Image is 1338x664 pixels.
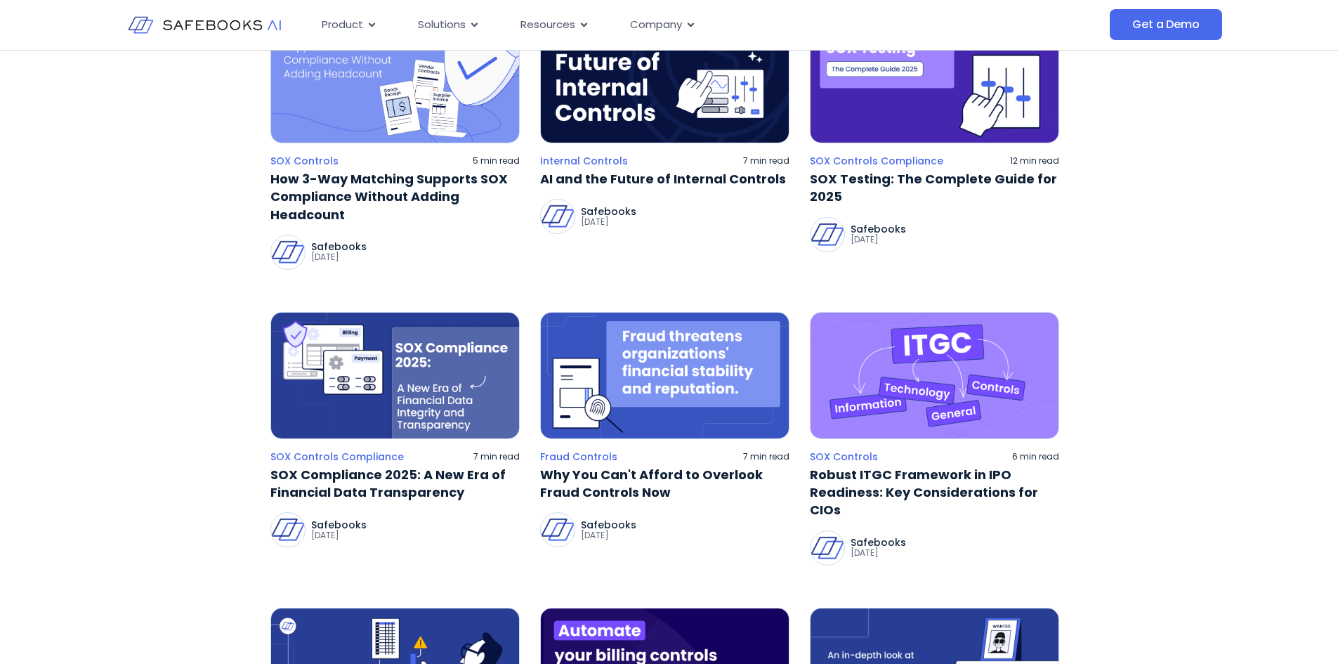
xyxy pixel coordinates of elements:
[540,312,789,439] img: a blue background with the words, fraud thereaents organization'financial stability
[311,530,367,541] p: [DATE]
[1012,451,1059,462] p: 6 min read
[418,17,466,33] span: Solutions
[270,155,339,167] a: SOX Controls
[810,450,878,463] a: SOX Controls
[520,17,575,33] span: Resources
[810,466,1059,519] a: Robust ITGC Framework in IPO Readiness: Key Considerations for CIOs
[540,155,628,167] a: Internal Controls
[851,547,906,559] p: [DATE]
[1010,155,1059,167] p: 12 min read
[1110,9,1221,40] a: Get a Demo
[270,466,520,501] a: SOX Compliance 2025: A New Era of Financial Data Transparency
[743,451,789,462] p: 7 min read
[541,200,575,233] img: Safebooks
[811,531,844,565] img: Safebooks
[270,312,520,439] img: a new era of financial data integity and transparency
[271,513,305,547] img: Safebooks
[540,466,789,501] a: Why You Can't Afford to Overlook Fraud Controls Now
[581,520,636,530] p: Safebooks
[540,450,617,463] a: Fraud Controls
[851,234,906,245] p: [DATE]
[1132,18,1199,32] span: Get a Demo
[270,16,520,143] img: a pair of masks with the words how 3 - way matching supports sox to
[473,451,520,462] p: 7 min read
[541,513,575,547] img: Safebooks
[810,155,943,167] a: SOX Controls Compliance
[540,170,789,188] a: AI and the Future of Internal Controls
[310,11,969,39] nav: Menu
[851,224,906,234] p: Safebooks
[473,155,520,167] p: 5 min read
[810,16,1059,143] img: a hand touching a sheet of paper with the words sox testing on it
[540,16,789,143] img: a hand holding a piece of paper with the words,'a and the future
[270,450,404,463] a: SOX Controls Compliance
[322,17,363,33] span: Product
[581,530,636,541] p: [DATE]
[311,252,367,263] p: [DATE]
[743,155,789,167] p: 7 min read
[581,216,636,228] p: [DATE]
[310,11,969,39] div: Menu Toggle
[851,538,906,547] p: Safebooks
[810,170,1059,205] a: SOX Testing: The Complete Guide for 2025
[810,312,1059,439] img: a purple background with a diagram of itcc
[811,218,844,252] img: Safebooks
[581,207,636,216] p: Safebooks
[311,242,367,252] p: Safebooks
[271,235,305,269] img: Safebooks
[270,170,520,223] a: How 3-Way Matching Supports SOX Compliance Without Adding Headcount
[630,17,682,33] span: Company
[311,520,367,530] p: Safebooks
